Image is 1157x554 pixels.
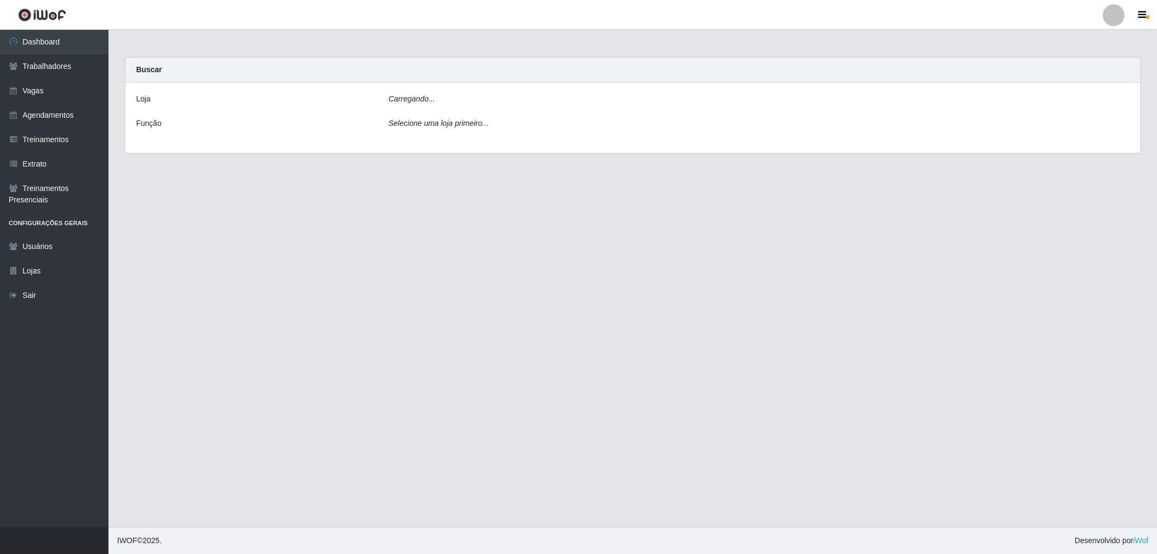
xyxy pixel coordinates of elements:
label: Loja [136,93,150,105]
strong: Buscar [136,65,162,74]
span: IWOF [117,536,137,545]
span: Desenvolvido por [1075,535,1148,546]
i: Selecione uma loja primeiro... [388,119,488,128]
img: CoreUI Logo [18,8,66,22]
span: © 2025 . [117,535,162,546]
label: Função [136,118,162,129]
a: iWof [1133,536,1148,545]
i: Carregando... [388,94,435,103]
